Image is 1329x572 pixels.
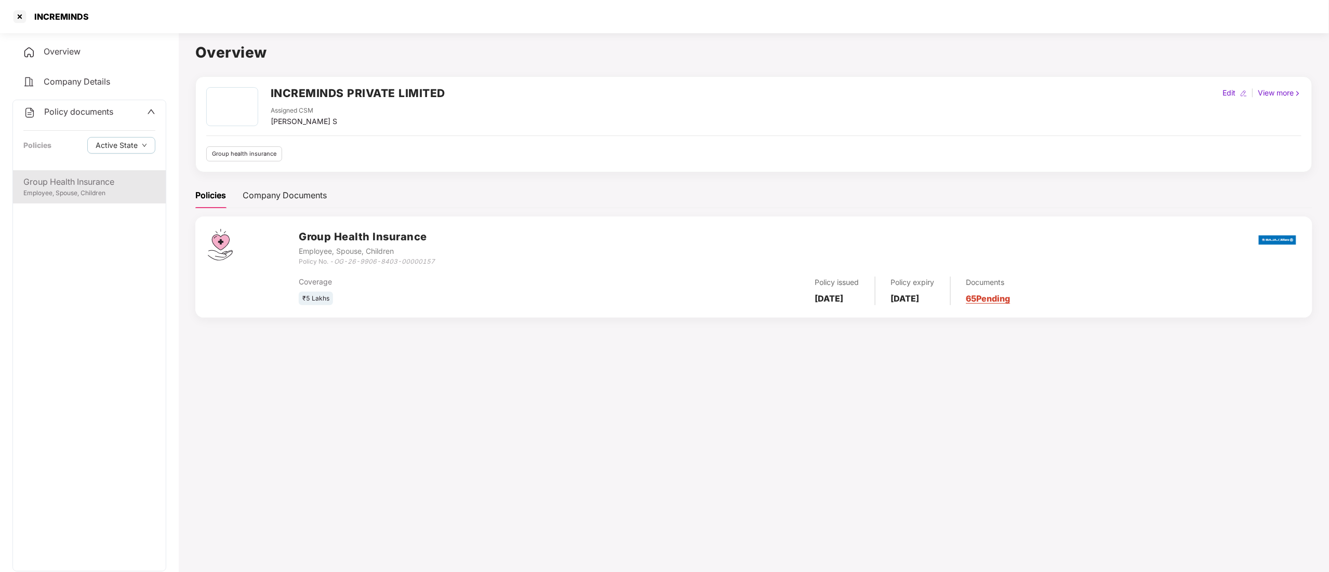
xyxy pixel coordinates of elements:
div: Coverage [299,276,632,288]
div: Policies [195,189,226,202]
img: svg+xml;base64,PHN2ZyB4bWxucz0iaHR0cDovL3d3dy53My5vcmcvMjAwMC9zdmciIHdpZHRoPSIyNCIgaGVpZ2h0PSIyNC... [23,46,35,59]
button: Active Statedown [87,137,155,154]
b: [DATE] [815,293,844,304]
div: Edit [1221,87,1238,99]
div: Assigned CSM [271,106,337,116]
img: svg+xml;base64,PHN2ZyB4bWxucz0iaHR0cDovL3d3dy53My5vcmcvMjAwMC9zdmciIHdpZHRoPSI0Ny43MTQiIGhlaWdodD... [208,229,233,261]
a: 65 Pending [966,293,1011,304]
img: svg+xml;base64,PHN2ZyB4bWxucz0iaHR0cDovL3d3dy53My5vcmcvMjAwMC9zdmciIHdpZHRoPSIyNCIgaGVpZ2h0PSIyNC... [23,106,36,119]
div: Policy No. - [299,257,435,267]
div: Group health insurance [206,146,282,161]
span: Overview [44,46,81,57]
span: Active State [96,140,138,151]
div: Policy issued [815,277,859,288]
span: Policy documents [44,106,113,117]
div: [PERSON_NAME] S [271,116,337,127]
div: INCREMINDS [28,11,89,22]
i: OG-26-9906-8403-00000157 [334,257,435,265]
div: View more [1256,87,1304,99]
span: up [147,107,155,116]
div: Documents [966,277,1011,288]
div: Employee, Spouse, Children [23,188,155,198]
img: editIcon [1240,90,1247,97]
h1: Overview [195,41,1312,64]
h2: INCREMINDS PRIVATE LIMITED [271,85,445,102]
div: Company Documents [243,189,327,202]
span: down [142,143,147,148]
img: rightIcon [1294,90,1301,97]
h3: Group Health Insurance [299,229,435,245]
span: Company Details [44,76,110,87]
div: Policy expiry [891,277,935,288]
div: | [1250,87,1256,99]
img: svg+xml;base64,PHN2ZyB4bWxucz0iaHR0cDovL3d3dy53My5vcmcvMjAwMC9zdmciIHdpZHRoPSIyNCIgaGVpZ2h0PSIyNC... [23,76,35,88]
div: Group Health Insurance [23,175,155,188]
b: [DATE] [891,293,920,304]
img: bajaj.png [1259,228,1296,252]
div: Policies [23,140,51,151]
div: Employee, Spouse, Children [299,246,435,257]
div: ₹5 Lakhs [299,292,333,306]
